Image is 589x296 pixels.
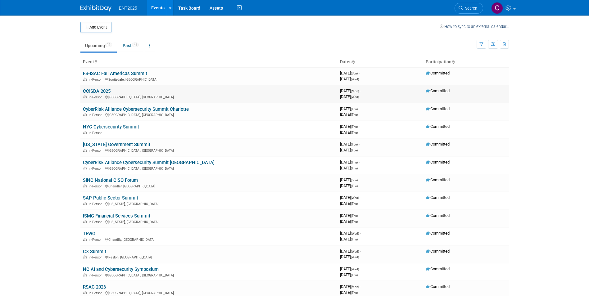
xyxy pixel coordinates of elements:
span: Committed [426,177,450,182]
span: (Thu) [351,161,358,164]
span: [DATE] [340,183,358,188]
div: Scottsdale, [GEOGRAPHIC_DATA] [83,77,335,82]
img: In-Person Event [83,113,87,116]
div: Reston, [GEOGRAPHIC_DATA] [83,254,335,259]
div: Chantilly, [GEOGRAPHIC_DATA] [83,237,335,242]
span: In-Person [88,78,104,82]
a: NYC Cybersecurity Summit [83,124,139,130]
span: [DATE] [340,284,361,289]
span: Committed [426,160,450,164]
a: SAP Public Sector Summit [83,195,138,201]
span: (Wed) [351,232,359,235]
div: [US_STATE], [GEOGRAPHIC_DATA] [83,201,335,206]
span: (Thu) [351,291,358,294]
span: (Sun) [351,178,358,182]
span: Committed [426,88,450,93]
span: In-Person [88,273,104,277]
span: (Thu) [351,214,358,218]
a: SINC National CISO Forum [83,177,138,183]
span: [DATE] [340,106,360,111]
span: (Thu) [351,238,358,241]
span: In-Person [88,113,104,117]
img: In-Person Event [83,202,87,205]
span: (Thu) [351,220,358,223]
div: [GEOGRAPHIC_DATA], [GEOGRAPHIC_DATA] [83,94,335,99]
span: Committed [426,195,450,200]
span: In-Person [88,149,104,153]
th: Participation [423,57,509,67]
a: CCISDA 2025 [83,88,111,94]
a: TEWG [83,231,95,236]
img: In-Person Event [83,149,87,152]
a: Past41 [118,40,143,52]
span: ENT2025 [119,6,137,11]
span: (Mon) [351,285,359,289]
div: Chandler, [GEOGRAPHIC_DATA] [83,183,335,188]
span: (Wed) [351,250,359,253]
span: (Wed) [351,255,359,259]
span: - [360,231,361,235]
span: Committed [426,249,450,253]
span: (Wed) [351,95,359,99]
span: [DATE] [340,77,359,81]
span: (Wed) [351,267,359,271]
span: [DATE] [340,213,360,218]
span: In-Person [88,202,104,206]
span: (Thu) [351,125,358,128]
a: CyberRisk Alliance Cybersecurity Summit Charlotte [83,106,189,112]
span: In-Person [88,184,104,188]
span: (Wed) [351,196,359,200]
span: (Thu) [351,113,358,116]
span: In-Person [88,95,104,99]
span: [DATE] [340,166,358,170]
span: In-Person [88,220,104,224]
img: In-Person Event [83,184,87,187]
span: [DATE] [340,124,360,129]
th: Event [80,57,338,67]
img: ExhibitDay [80,5,111,11]
a: CyberRisk Alliance Cybersecurity Summit [GEOGRAPHIC_DATA] [83,160,215,165]
span: [DATE] [340,71,360,75]
span: [DATE] [340,142,360,146]
button: Add Event [80,22,111,33]
span: - [360,249,361,253]
span: In-Person [88,238,104,242]
span: [DATE] [340,201,358,206]
a: RSAC 2026 [83,284,106,290]
a: Sort by Start Date [351,59,355,64]
span: (Thu) [351,202,358,205]
a: Sort by Event Name [94,59,97,64]
span: (Thu) [351,273,358,277]
img: In-Person Event [83,238,87,241]
span: (Mon) [351,89,359,93]
a: [US_STATE] Government Summit [83,142,150,147]
span: 14 [105,43,112,47]
img: In-Person Event [83,273,87,276]
span: - [360,195,361,200]
a: Sort by Participation Type [451,59,455,64]
span: Committed [426,284,450,289]
span: [DATE] [340,249,361,253]
span: [DATE] [340,272,358,277]
span: (Thu) [351,107,358,111]
img: In-Person Event [83,95,87,98]
div: [GEOGRAPHIC_DATA], [GEOGRAPHIC_DATA] [83,272,335,277]
span: [DATE] [340,112,358,117]
span: [DATE] [340,237,358,241]
span: [DATE] [340,88,361,93]
div: [GEOGRAPHIC_DATA], [GEOGRAPHIC_DATA] [83,166,335,171]
div: [GEOGRAPHIC_DATA], [GEOGRAPHIC_DATA] [83,112,335,117]
span: In-Person [88,255,104,259]
a: ISMG Financial Services Summit [83,213,150,219]
span: Committed [426,71,450,75]
th: Dates [338,57,423,67]
span: (Thu) [351,167,358,170]
span: Committed [426,106,450,111]
span: 41 [132,43,139,47]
